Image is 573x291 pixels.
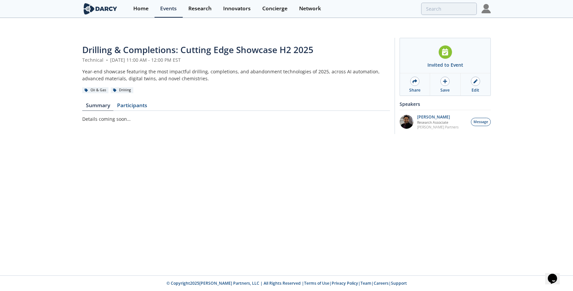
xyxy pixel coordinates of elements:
[82,3,118,15] img: logo-wide.svg
[41,280,532,286] p: © Copyright 2025 [PERSON_NAME] Partners, LLC | All Rights Reserved | | | | |
[421,3,477,15] input: Advanced Search
[299,6,321,11] div: Network
[82,56,390,63] div: Technical [DATE] 11:00 AM - 12:00 PM EST
[471,118,491,126] button: Message
[360,280,371,286] a: Team
[262,6,287,11] div: Concierge
[160,6,177,11] div: Events
[82,87,108,93] div: Oil & Gas
[400,98,491,110] div: Speakers
[440,87,450,93] div: Save
[82,44,313,56] span: Drilling & Completions: Cutting Edge Showcase H2 2025
[82,103,113,111] a: Summary
[82,115,390,122] p: Details coming soon…
[545,264,566,284] iframe: chat widget
[417,115,459,119] p: [PERSON_NAME]
[113,103,151,111] a: Participants
[223,6,251,11] div: Innovators
[304,280,329,286] a: Terms of Use
[474,119,488,125] span: Message
[332,280,358,286] a: Privacy Policy
[481,4,491,13] img: Profile
[417,120,459,125] p: Research Associate
[374,280,389,286] a: Careers
[461,73,490,96] a: Edit
[427,61,463,68] div: Invited to Event
[391,280,407,286] a: Support
[472,87,479,93] div: Edit
[111,87,133,93] div: Drilling
[417,125,459,129] p: [PERSON_NAME] Partners
[82,68,390,82] div: Year-end showcase featuring the most impactful drilling, completions, and abandonment technologie...
[400,115,414,129] img: 92797456-ae33-4003-90ad-aa7d548e479e
[188,6,212,11] div: Research
[105,57,109,63] span: •
[409,87,420,93] div: Share
[133,6,149,11] div: Home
